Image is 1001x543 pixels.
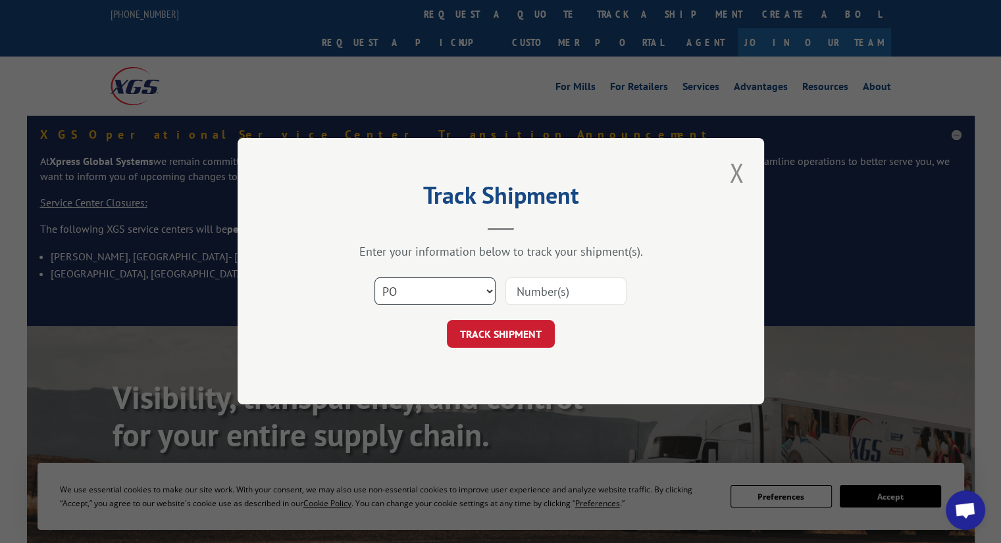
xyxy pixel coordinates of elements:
button: TRACK SHIPMENT [447,321,555,348]
button: Close modal [725,154,748,191]
h2: Track Shipment [303,186,698,211]
div: Enter your information below to track your shipment(s). [303,245,698,260]
a: Open chat [946,490,985,530]
input: Number(s) [505,278,627,306]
